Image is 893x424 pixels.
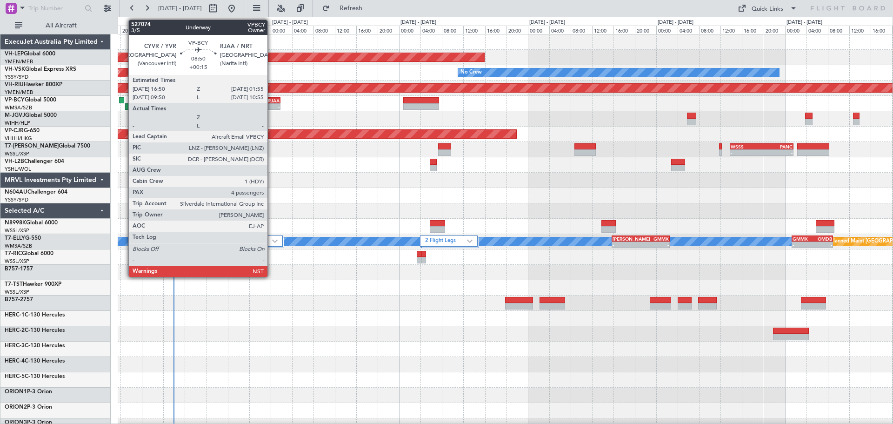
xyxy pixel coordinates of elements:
[5,128,24,134] span: VP-CJR
[5,312,65,318] a: HERC-1C-130 Hercules
[5,236,25,241] span: T7-ELLY
[120,26,142,34] div: 20:00
[5,189,27,195] span: N604AU
[828,26,849,34] div: 08:00
[158,4,202,13] span: [DATE] - [DATE]
[812,236,832,242] div: OMDB
[256,104,280,109] div: -
[613,236,641,242] div: [PERSON_NAME]
[5,251,53,256] a: T7-RICGlobal 6000
[5,166,31,173] a: YSHL/WOL
[5,143,90,149] a: T7-[PERSON_NAME]Global 7500
[460,66,482,80] div: No Crew
[5,282,61,287] a: T7-TSTHawker 900XP
[5,135,32,142] a: VHHH/HKG
[5,51,24,57] span: VH-LEP
[5,227,29,234] a: WSSL/XSP
[549,26,571,34] div: 04:00
[571,26,592,34] div: 08:00
[143,19,179,27] div: [DATE] - [DATE]
[332,5,371,12] span: Refresh
[699,26,720,34] div: 08:00
[752,5,783,14] div: Quick Links
[5,266,33,272] a: B757-1757
[656,26,678,34] div: 00:00
[228,26,249,34] div: 16:00
[5,297,33,303] a: B757-2757
[271,26,292,34] div: 00:00
[785,26,806,34] div: 00:00
[5,358,25,364] span: HERC-4
[5,312,25,318] span: HERC-1
[641,242,669,248] div: -
[5,143,59,149] span: T7-[PERSON_NAME]
[529,19,565,27] div: [DATE] - [DATE]
[793,242,812,248] div: -
[5,258,29,265] a: WSSL/XSP
[5,97,56,103] a: VP-BCYGlobal 5000
[292,26,313,34] div: 04:00
[5,389,27,395] span: ORION1
[318,1,373,16] button: Refresh
[5,343,25,349] span: HERC-3
[5,404,52,410] a: ORION2P-3 Orion
[400,19,436,27] div: [DATE] - [DATE]
[5,289,29,296] a: WSSL/XSP
[5,67,76,72] a: VH-VSKGlobal Express XRS
[233,98,256,103] div: CYVR
[5,74,28,81] a: YSSY/SYD
[592,26,613,34] div: 12:00
[272,19,308,27] div: [DATE] - [DATE]
[613,26,635,34] div: 16:00
[5,97,25,103] span: VP-BCY
[5,128,40,134] a: VP-CJRG-650
[5,343,65,349] a: HERC-3C-130 Hercules
[5,82,62,87] a: VH-RIUHawker 800XP
[5,120,30,127] a: WIHH/HLP
[5,251,22,256] span: T7-RIC
[155,158,308,172] div: Unplanned Maint [GEOGRAPHIC_DATA] ([GEOGRAPHIC_DATA])
[207,26,228,34] div: 12:00
[485,26,506,34] div: 16:00
[871,26,892,34] div: 16:00
[425,237,466,245] label: 2 Flight Legs
[5,328,25,333] span: HERC-2
[5,89,33,96] a: YMEN/MEB
[420,26,442,34] div: 04:00
[806,26,828,34] div: 04:00
[10,18,101,33] button: All Aircraft
[812,242,832,248] div: -
[399,26,420,34] div: 00:00
[356,26,378,34] div: 16:00
[764,26,785,34] div: 20:00
[613,242,641,248] div: -
[849,26,871,34] div: 12:00
[442,26,463,34] div: 08:00
[731,150,761,155] div: -
[5,113,57,118] a: M-JGVJGlobal 5000
[635,26,656,34] div: 20:00
[5,374,25,379] span: HERC-5
[24,22,98,29] span: All Aircraft
[163,26,185,34] div: 04:00
[185,26,206,34] div: 08:00
[5,220,58,226] a: N8998KGlobal 6000
[233,104,256,109] div: -
[5,358,65,364] a: HERC-4C-130 Hercules
[5,404,27,410] span: ORION2
[5,389,52,395] a: ORION1P-3 Orion
[5,159,24,164] span: VH-L2B
[142,26,163,34] div: 00:00
[742,26,763,34] div: 16:00
[335,26,356,34] div: 12:00
[5,266,23,272] span: B757-1
[5,282,23,287] span: T7-TST
[5,236,41,241] a: T7-ELLYG-550
[733,1,802,16] button: Quick Links
[528,26,549,34] div: 00:00
[5,82,24,87] span: VH-RIU
[5,58,33,65] a: YMEN/MEB
[5,297,23,303] span: B757-2
[463,26,485,34] div: 12:00
[5,328,65,333] a: HERC-2C-130 Hercules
